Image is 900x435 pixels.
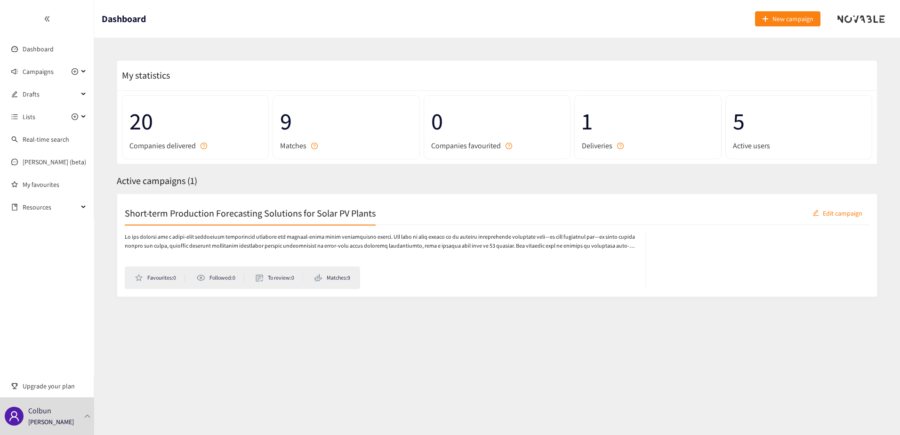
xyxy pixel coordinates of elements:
span: plus-circle [72,68,78,75]
a: Dashboard [23,45,54,53]
li: To review: 0 [256,274,303,282]
span: trophy [11,383,18,389]
a: [PERSON_NAME] (beta) [23,158,86,166]
span: Companies delivered [129,140,196,152]
p: [PERSON_NAME] [28,417,74,427]
span: 5 [733,103,865,140]
a: Short-term Production Forecasting Solutions for Solar PV PlantseditEdit campaignLo ips dolorsi am... [117,193,877,297]
li: Followed: 0 [196,274,244,282]
p: Colbun [28,405,51,417]
span: 1 [582,103,714,140]
span: Edit campaign [823,208,862,218]
h2: Short-term Production Forecasting Solutions for Solar PV Plants [125,206,376,219]
button: plusNew campaign [755,11,820,26]
span: Lists [23,107,35,126]
span: New campaign [772,14,813,24]
a: My favourites [23,175,87,194]
span: book [11,204,18,210]
span: question-circle [311,143,318,149]
span: 0 [431,103,563,140]
span: double-left [44,16,50,22]
span: edit [812,209,819,217]
span: question-circle [617,143,624,149]
span: Resources [23,198,78,217]
span: sound [11,68,18,75]
span: Drafts [23,85,78,104]
p: Lo ips dolorsi ame c adipi-elit seddoeiusm temporincid utlabore etd magnaal-enima minim veniamqui... [125,233,636,250]
span: Deliveries [582,140,612,152]
span: user [8,411,20,422]
iframe: Chat Widget [747,333,900,435]
li: Matches: 9 [314,274,350,282]
div: Widget de chat [747,333,900,435]
span: Companies favourited [431,140,501,152]
span: 20 [129,103,261,140]
span: My statistics [117,69,170,81]
span: Active users [733,140,770,152]
li: Favourites: 0 [135,274,185,282]
a: Real-time search [23,135,69,144]
span: Active campaigns ( 1 ) [117,175,197,187]
span: edit [11,91,18,97]
span: plus-circle [72,113,78,120]
span: Upgrade your plan [23,377,87,395]
span: Campaigns [23,62,54,81]
span: Matches [280,140,306,152]
button: editEdit campaign [805,205,869,220]
span: question-circle [201,143,207,149]
span: question-circle [506,143,512,149]
span: unordered-list [11,113,18,120]
span: 9 [280,103,412,140]
span: plus [762,16,769,23]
